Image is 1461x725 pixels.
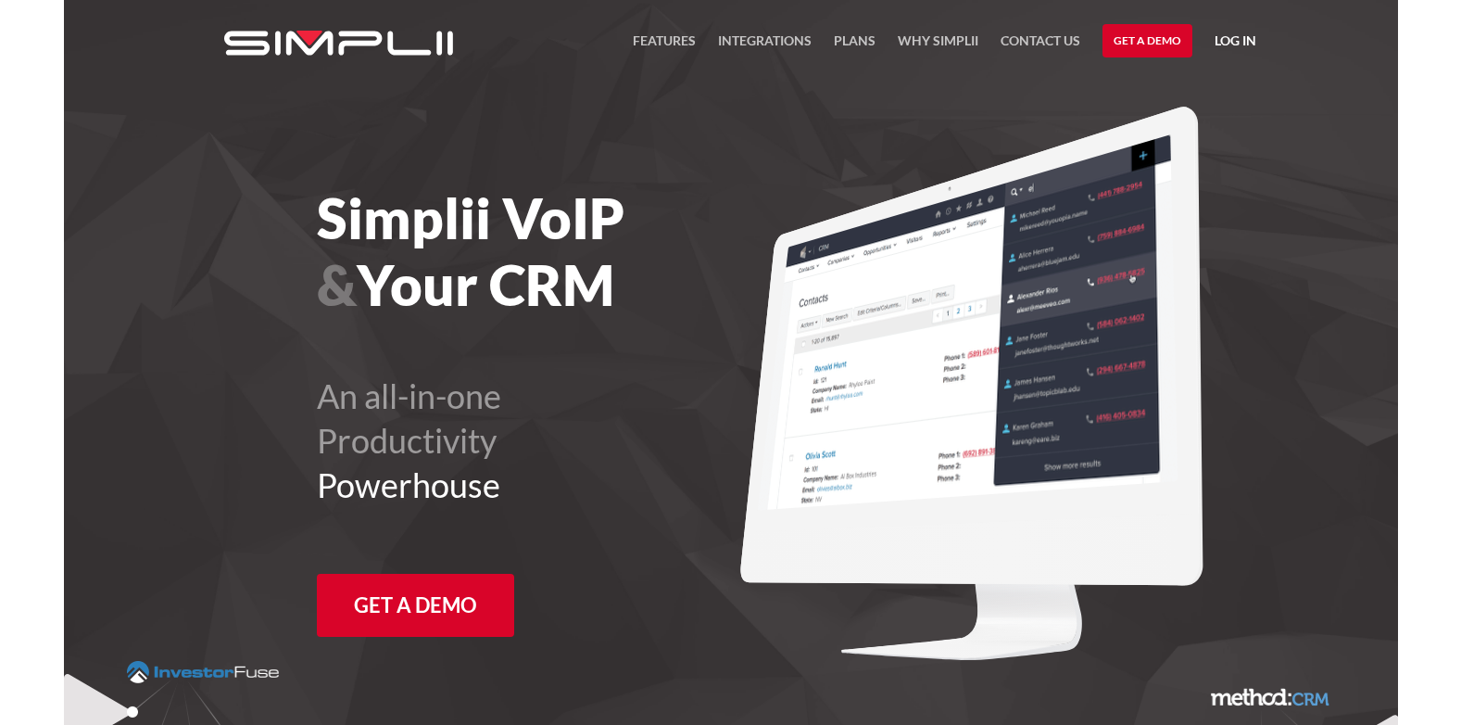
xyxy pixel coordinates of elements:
a: Integrations [718,30,812,63]
a: Why Simplii [898,30,978,63]
h2: An all-in-one Productivity [317,374,833,507]
a: Get a Demo [317,574,514,637]
a: Log in [1215,30,1256,57]
img: Simplii [224,31,453,56]
h1: Simplii VoIP Your CRM [317,184,833,318]
a: Get a Demo [1102,24,1192,57]
a: FEATURES [633,30,696,63]
span: Powerhouse [317,464,500,505]
span: & [317,251,357,318]
a: Plans [834,30,875,63]
a: Contact US [1001,30,1080,63]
